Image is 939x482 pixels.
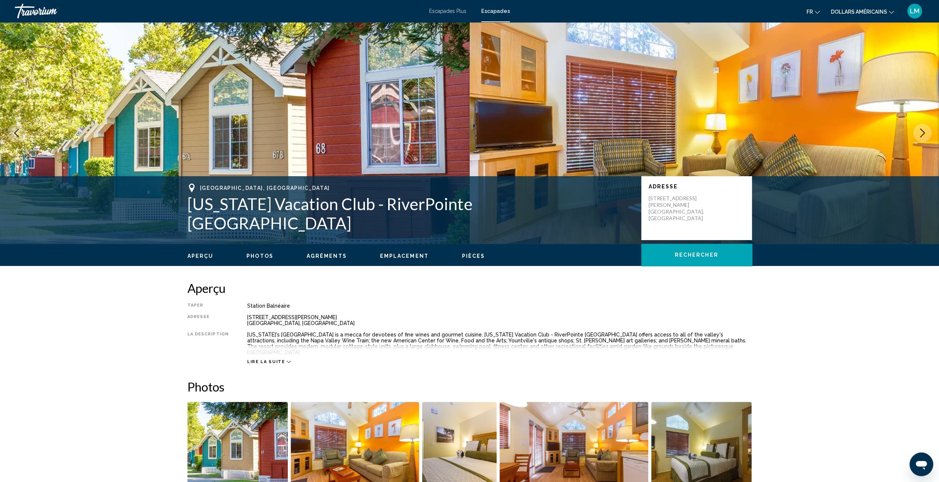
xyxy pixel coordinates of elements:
div: Station balnéaire [247,303,752,309]
button: Aperçu [187,253,214,259]
div: [STREET_ADDRESS][PERSON_NAME] [GEOGRAPHIC_DATA], [GEOGRAPHIC_DATA] [247,314,752,326]
div: [US_STATE]'s [GEOGRAPHIC_DATA] is a mecca for devotees of fine wines and gourmet cuisine. [US_STA... [247,332,752,355]
button: Photos [246,253,273,259]
span: Emplacement [380,253,429,259]
button: Next image [913,124,932,142]
p: [STREET_ADDRESS][PERSON_NAME] [GEOGRAPHIC_DATA], [GEOGRAPHIC_DATA] [649,195,708,222]
font: LM [910,7,919,15]
h2: Photos [187,379,752,394]
button: Emplacement [380,253,429,259]
div: Taper [187,303,229,309]
button: Rechercher [641,244,752,266]
span: Photos [246,253,273,259]
font: fr [807,9,813,15]
a: Travorium [15,4,422,18]
span: Aperçu [187,253,214,259]
button: Previous image [7,124,26,142]
h2: Aperçu [187,281,752,295]
button: Menu utilisateur [905,3,924,19]
p: Adresse [649,184,745,189]
span: Rechercher [675,252,718,258]
span: Agréments [307,253,347,259]
a: Escapades Plus [429,8,466,14]
a: Escapades [481,8,510,14]
font: dollars américains [831,9,887,15]
button: Changer de langue [807,6,820,17]
button: Agréments [307,253,347,259]
div: Adresse [187,314,229,326]
span: [GEOGRAPHIC_DATA], [GEOGRAPHIC_DATA] [200,185,330,191]
button: Lire la suite [247,359,291,365]
iframe: Bouton de lancement de la fenêtre de messagerie [909,452,933,476]
span: Lire la suite [247,359,285,364]
span: Pièces [462,253,485,259]
button: Changer de devise [831,6,894,17]
button: Pièces [462,253,485,259]
h1: [US_STATE] Vacation Club - RiverPointe [GEOGRAPHIC_DATA] [187,194,634,233]
div: La description [187,332,229,355]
